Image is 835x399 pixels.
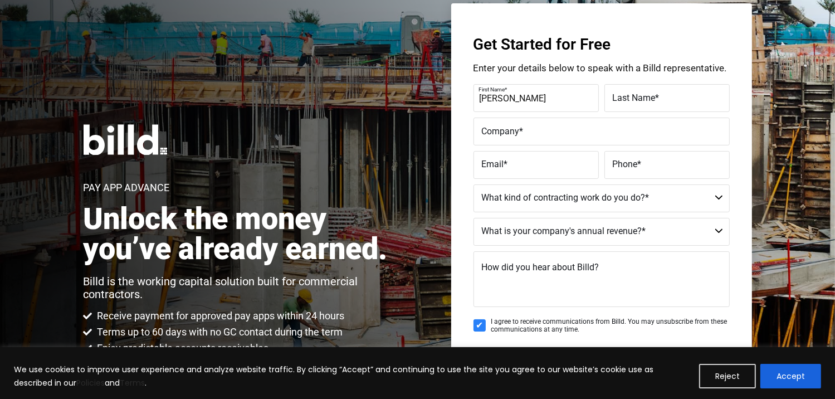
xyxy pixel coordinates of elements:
span: I agree to receive communications from Billd. You may unsubscribe from these communications at an... [491,318,730,334]
span: Phone [613,159,638,170]
a: Terms [120,377,145,388]
button: Reject [699,364,756,388]
input: I agree to receive communications from Billd. You may unsubscribe from these communications at an... [473,319,486,332]
a: Policies [76,377,105,388]
span: First Name [479,86,505,93]
span: Enjoy predictable accounts receivables [95,342,269,355]
span: Company [482,126,520,137]
button: Accept [760,364,821,388]
h3: Get Started for Free [473,37,730,52]
p: Enter your details below to speak with a Billd representative. [473,64,730,73]
p: We use cookies to improve user experience and analyze website traffic. By clicking “Accept” and c... [14,363,691,390]
h1: Pay App Advance [84,183,170,193]
h2: Unlock the money you’ve already earned. [84,204,399,264]
span: How did you hear about Billd? [482,262,599,273]
span: Receive payment for approved pay apps within 24 hours [95,309,345,323]
span: Last Name [613,93,656,103]
span: Email [482,159,504,170]
span: Terms up to 60 days with no GC contact during the term [95,325,343,339]
p: Billd is the working capital solution built for commercial contractors. [84,275,399,301]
